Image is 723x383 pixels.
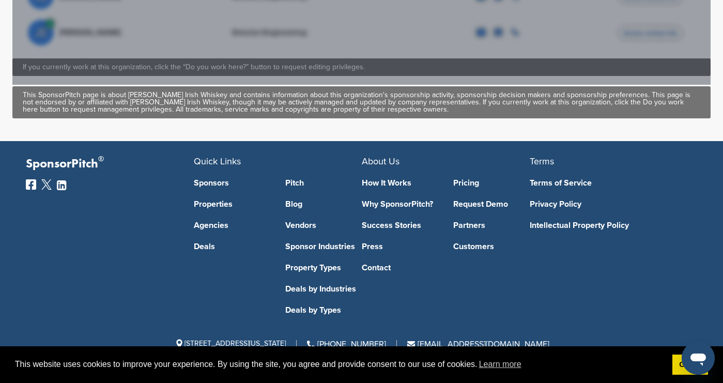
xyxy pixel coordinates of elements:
a: Customers [453,242,530,251]
a: dismiss cookie message [672,355,708,375]
img: website_grey.svg [17,27,25,35]
div: Domain Overview [39,61,93,68]
img: Facebook [26,179,36,190]
p: SponsorPitch [26,157,194,172]
div: This SponsorPitch page is about [PERSON_NAME] Irish Whiskey and contains information about this o... [23,91,700,113]
a: Success Stories [362,221,438,229]
a: Blog [285,200,362,208]
img: tab_domain_overview_orange.svg [28,60,36,68]
a: Privacy Policy [530,200,682,208]
a: [EMAIL_ADDRESS][DOMAIN_NAME] [407,339,549,349]
img: tab_keywords_by_traffic_grey.svg [103,60,111,68]
span: [STREET_ADDRESS][US_STATE] [174,339,286,348]
a: Properties [194,200,270,208]
div: Domain: [DOMAIN_NAME] [27,27,114,35]
span: About Us [362,156,399,167]
a: learn more about cookies [478,357,523,372]
a: Deals by Industries [285,285,362,293]
span: This website uses cookies to improve your experience. By using the site, you agree and provide co... [15,357,664,372]
span: Terms [530,156,554,167]
div: v 4.0.25 [29,17,51,25]
img: Twitter [41,179,52,190]
a: Partners [453,221,530,229]
a: Contact [362,264,438,272]
a: Press [362,242,438,251]
a: Sponsor Industries [285,242,362,251]
iframe: Button to launch messaging window [682,342,715,375]
a: Vendors [285,221,362,229]
div: Keywords by Traffic [114,61,174,68]
span: Quick Links [194,156,241,167]
a: Intellectual Property Policy [530,221,682,229]
a: Why SponsorPitch? [362,200,438,208]
a: Terms of Service [530,179,682,187]
a: Pricing [453,179,530,187]
a: Property Types [285,264,362,272]
a: Pitch [285,179,362,187]
span: ® [98,152,104,165]
a: Sponsors [194,179,270,187]
a: Agencies [194,221,270,229]
a: Deals [194,242,270,251]
a: Deals by Types [285,306,362,314]
a: [PHONE_NUMBER] [307,339,386,349]
a: Request Demo [453,200,530,208]
a: How It Works [362,179,438,187]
